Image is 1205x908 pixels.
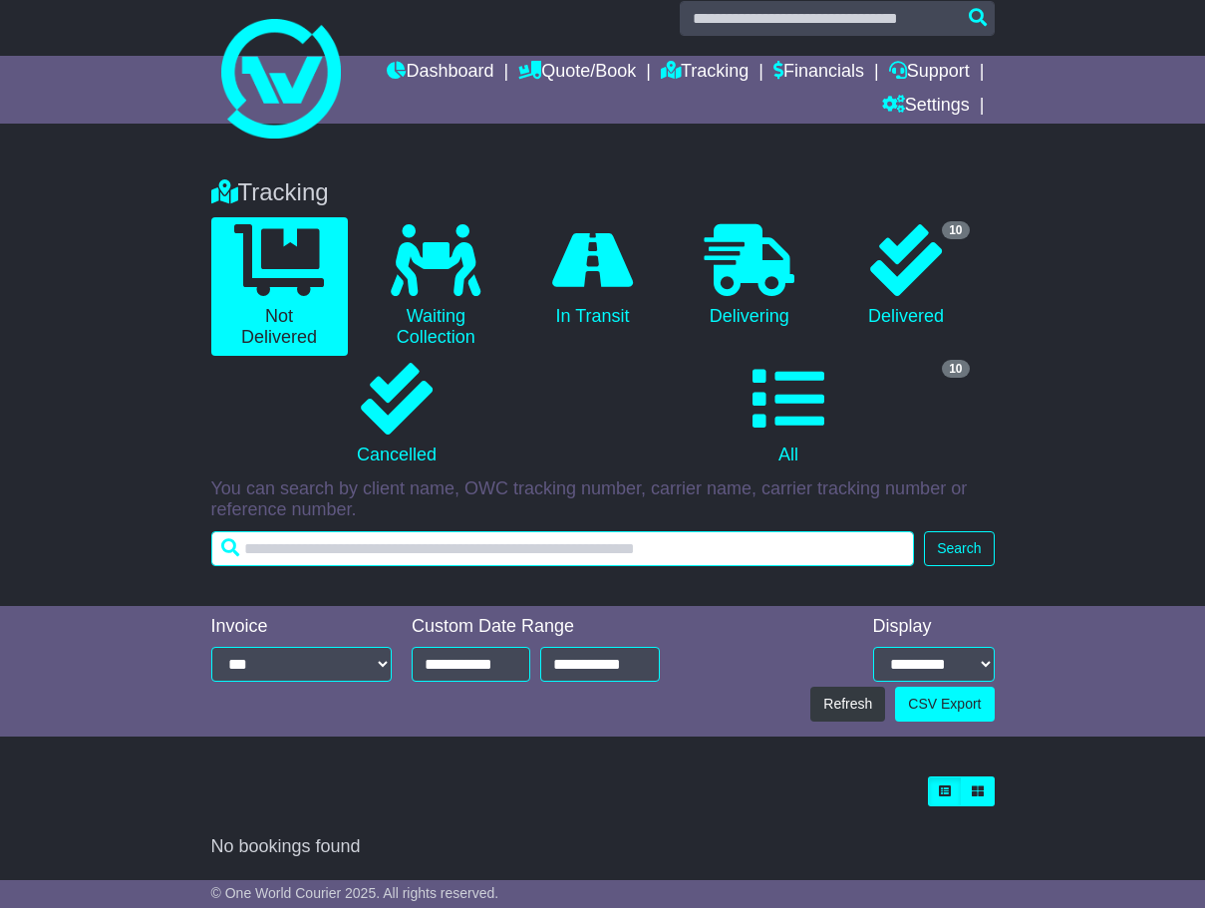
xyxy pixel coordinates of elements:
[211,356,583,473] a: Cancelled
[368,217,504,356] a: Waiting Collection
[882,90,970,124] a: Settings
[773,56,864,90] a: Financials
[661,56,749,90] a: Tracking
[524,217,661,335] a: In Transit
[924,531,994,566] button: Search
[873,616,995,638] div: Display
[837,217,974,335] a: 10 Delivered
[211,217,348,356] a: Not Delivered
[942,360,969,378] span: 10
[211,885,499,901] span: © One World Courier 2025. All rights reserved.
[412,616,660,638] div: Custom Date Range
[895,687,994,722] a: CSV Export
[681,217,817,335] a: Delivering
[201,178,1005,207] div: Tracking
[387,56,493,90] a: Dashboard
[518,56,636,90] a: Quote/Book
[942,221,969,239] span: 10
[603,356,975,473] a: 10 All
[810,687,885,722] button: Refresh
[889,56,970,90] a: Support
[211,478,995,521] p: You can search by client name, OWC tracking number, carrier name, carrier tracking number or refe...
[211,836,995,858] div: No bookings found
[211,616,393,638] div: Invoice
